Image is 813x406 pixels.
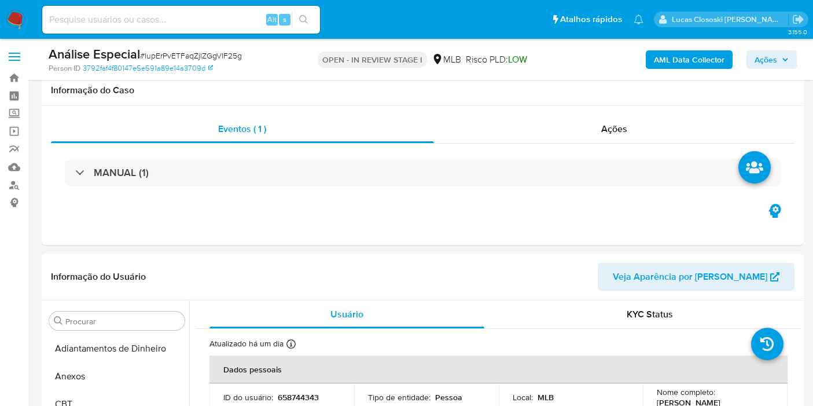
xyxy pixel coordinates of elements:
a: Sair [792,13,804,25]
button: AML Data Collector [646,50,733,69]
span: Alt [267,14,277,25]
p: Tipo de entidade : [368,392,431,403]
span: s [283,14,286,25]
button: Veja Aparência por [PERSON_NAME] [598,263,794,291]
span: Atalhos rápidos [560,13,622,25]
p: lucas.clososki@mercadolivre.com [672,14,789,25]
div: MANUAL (1) [65,159,781,186]
button: Ações [746,50,797,69]
p: Local : [513,392,533,403]
b: Person ID [49,63,80,74]
p: MLB [538,392,554,403]
span: Risco PLD: [466,53,527,66]
p: Nome completo : [657,387,715,397]
h1: Informação do Usuário [51,271,146,283]
p: 658744343 [278,392,319,403]
button: Anexos [45,363,189,390]
span: Ações [755,50,777,69]
a: Notificações [634,14,643,24]
span: Usuário [330,308,363,321]
p: OPEN - IN REVIEW STAGE I [318,52,427,68]
input: Pesquise usuários ou casos... [42,12,320,27]
span: LOW [508,53,527,66]
input: Procurar [65,316,180,327]
button: Procurar [54,316,63,325]
h3: MANUAL (1) [94,166,149,179]
span: Veja Aparência por [PERSON_NAME] [613,263,767,291]
span: KYC Status [627,308,673,321]
b: AML Data Collector [654,50,724,69]
span: # lupErPvETFaqZjlZGgVIF25g [140,50,242,61]
b: Análise Especial [49,45,140,63]
button: search-icon [292,12,315,28]
button: Adiantamentos de Dinheiro [45,335,189,363]
p: Atualizado há um dia [209,338,284,349]
span: Eventos ( 1 ) [218,122,266,136]
span: Ações [601,122,627,136]
p: ID do usuário : [223,392,273,403]
a: 3792faf4f80147e5e591a89e14a3709d [83,63,213,74]
p: Pessoa [435,392,462,403]
div: MLB [432,53,461,66]
h1: Informação do Caso [51,85,794,96]
th: Dados pessoais [209,356,788,383]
